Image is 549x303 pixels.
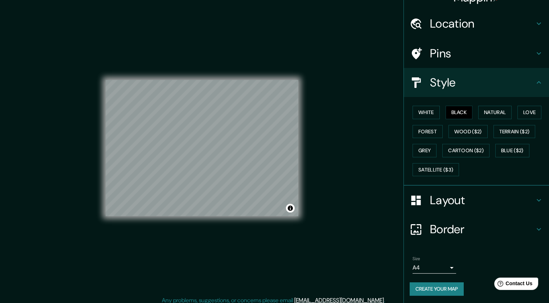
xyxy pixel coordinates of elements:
button: White [413,106,440,119]
button: Black [446,106,473,119]
button: Grey [413,144,437,157]
button: Blue ($2) [495,144,529,157]
button: Wood ($2) [448,125,488,138]
div: A4 [413,262,456,274]
button: Create your map [410,282,464,296]
h4: Pins [430,46,534,61]
div: Layout [404,186,549,215]
div: Location [404,9,549,38]
button: Natural [478,106,512,119]
div: Border [404,215,549,244]
button: Satellite ($3) [413,163,459,177]
h4: Location [430,16,534,31]
div: Pins [404,39,549,68]
button: Forest [413,125,443,138]
h4: Layout [430,193,534,207]
h4: Style [430,75,534,90]
label: Size [413,256,420,262]
h4: Border [430,222,534,237]
button: Love [517,106,541,119]
div: Style [404,68,549,97]
button: Cartoon ($2) [442,144,489,157]
canvas: Map [106,80,298,216]
iframe: Help widget launcher [484,275,541,295]
button: Terrain ($2) [493,125,536,138]
button: Toggle attribution [286,204,295,213]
